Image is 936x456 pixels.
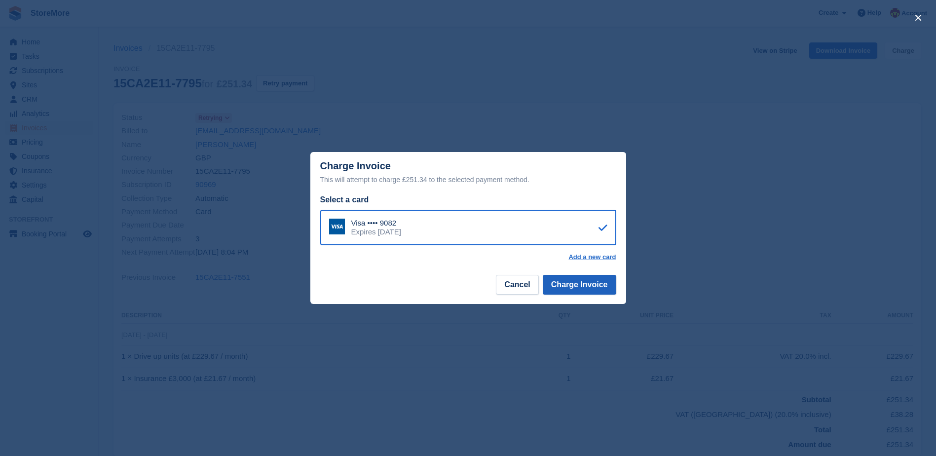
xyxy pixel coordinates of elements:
div: Expires [DATE] [351,228,401,236]
button: Charge Invoice [543,275,616,295]
a: Add a new card [568,253,616,261]
button: Cancel [496,275,538,295]
div: This will attempt to charge £251.34 to the selected payment method. [320,174,616,186]
div: Select a card [320,194,616,206]
button: close [910,10,926,26]
img: Visa Logo [329,219,345,234]
div: Charge Invoice [320,160,616,186]
div: Visa •••• 9082 [351,219,401,228]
